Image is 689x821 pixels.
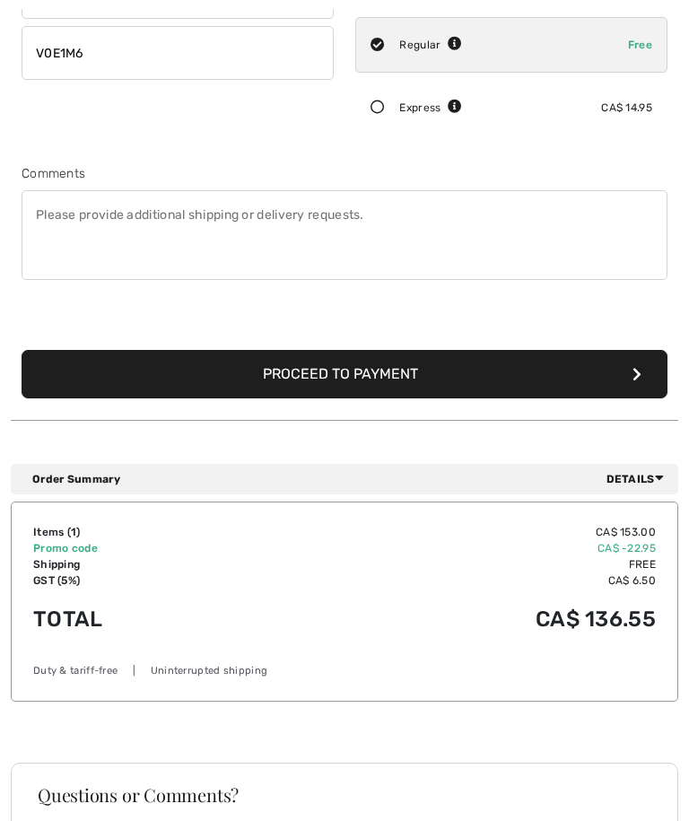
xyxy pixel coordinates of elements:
td: CA$ 136.55 [261,589,656,650]
div: Regular [399,37,462,53]
div: Duty & tariff-free | Uninterrupted shipping [33,664,656,679]
td: CA$ 6.50 [261,572,656,589]
td: Promo code [33,540,261,556]
h3: Questions or Comments? [38,786,651,804]
td: Free [261,556,656,572]
span: 1 [71,526,76,538]
div: Order Summary [32,471,671,487]
span: Details [606,471,671,487]
div: CA$ 14.95 [601,100,652,116]
span: Free [628,39,652,51]
td: GST (5%) [33,572,261,589]
td: Shipping [33,556,261,572]
div: Express [399,100,462,116]
button: Proceed to Payment [22,350,667,398]
input: Zip/Postal Code [22,26,334,80]
div: Comments [22,164,667,183]
td: CA$ -22.95 [261,540,656,556]
td: Items ( ) [33,524,261,540]
td: CA$ 153.00 [261,524,656,540]
td: Total [33,589,261,650]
